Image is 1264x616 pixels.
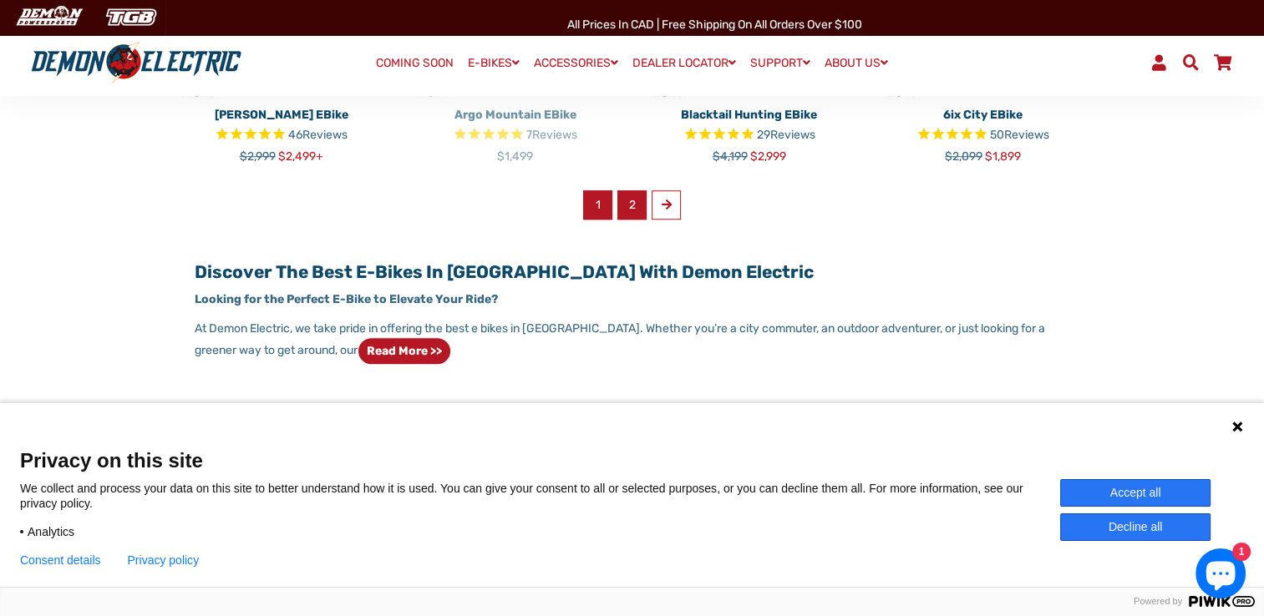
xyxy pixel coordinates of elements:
[879,126,1088,145] span: Rated 4.8 out of 5 stars 50 reviews
[411,100,620,165] a: Argo Mountain eBike Rated 4.9 out of 5 stars 7 reviews $1,499
[411,126,620,145] span: Rated 4.9 out of 5 stars 7 reviews
[617,190,647,220] a: 2
[567,18,862,32] span: All Prices in CAD | Free shipping on all orders over $100
[195,261,1069,282] h2: Discover the Best E-Bikes in [GEOGRAPHIC_DATA] with Demon Electric
[240,149,276,164] span: $2,999
[819,51,894,75] a: ABOUT US
[1060,513,1211,541] button: Decline all
[302,128,348,142] span: Reviews
[532,128,577,142] span: Reviews
[528,51,624,75] a: ACCESSORIES
[1004,128,1049,142] span: Reviews
[20,448,1244,472] span: Privacy on this site
[744,51,816,75] a: SUPPORT
[97,3,165,31] img: TGB Canada
[645,126,854,145] span: Rated 4.7 out of 5 stars 29 reviews
[278,149,323,164] span: $2,499+
[8,3,89,31] img: Demon Electric
[879,106,1088,124] p: 6ix City eBike
[770,128,815,142] span: Reviews
[370,52,459,75] a: COMING SOON
[645,100,854,165] a: Blacktail Hunting eBike Rated 4.7 out of 5 stars 29 reviews $4,199 $2,999
[879,100,1088,165] a: 6ix City eBike Rated 4.8 out of 5 stars 50 reviews $2,099 $1,899
[497,149,533,164] span: $1,499
[945,149,982,164] span: $2,099
[462,51,525,75] a: E-BIKES
[713,149,748,164] span: $4,199
[985,149,1021,164] span: $1,899
[177,100,386,165] a: [PERSON_NAME] eBike Rated 4.6 out of 5 stars 46 reviews $2,999 $2,499+
[367,344,442,358] strong: Read more >>
[28,524,74,539] span: Analytics
[757,128,815,142] span: 29 reviews
[526,128,577,142] span: 7 reviews
[583,190,612,220] span: 1
[990,128,1049,142] span: 50 reviews
[25,41,247,84] img: Demon Electric logo
[128,553,200,567] a: Privacy policy
[177,126,386,145] span: Rated 4.6 out of 5 stars 46 reviews
[195,292,498,306] strong: Looking for the Perfect E-Bike to Elevate Your Ride?
[1190,548,1251,603] inbox-online-store-chat: Shopify online store chat
[288,128,348,142] span: 46 reviews
[20,481,1060,511] p: We collect and process your data on this site to better understand how it is used. You can give y...
[20,553,101,567] button: Consent details
[627,51,742,75] a: DEALER LOCATOR
[411,106,620,124] p: Argo Mountain eBike
[195,320,1069,365] p: At Demon Electric, we take pride in offering the best e bikes in [GEOGRAPHIC_DATA]. Whether you’r...
[1127,596,1189,607] span: Powered by
[177,106,386,124] p: [PERSON_NAME] eBike
[750,149,786,164] span: $2,999
[645,106,854,124] p: Blacktail Hunting eBike
[1060,479,1211,507] button: Accept all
